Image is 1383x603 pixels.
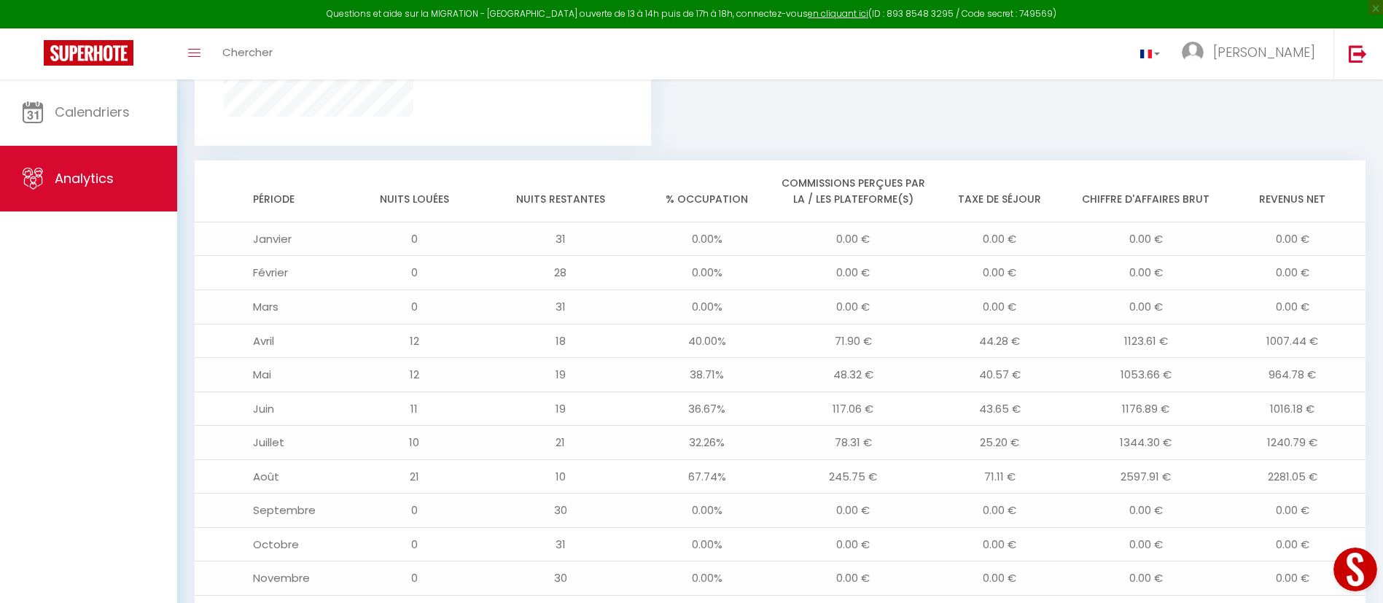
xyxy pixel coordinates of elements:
td: 0.00 € [927,494,1073,528]
td: 48.32 € [780,358,927,392]
td: 0.00 € [1219,222,1366,256]
td: 40.00% [634,324,780,358]
td: 0 [341,256,488,290]
td: 0.00 € [927,222,1073,256]
td: 964.78 € [1219,358,1366,392]
td: 0.00% [634,527,780,561]
td: 21 [488,426,634,460]
td: 0.00 € [1073,289,1220,324]
td: 31 [488,222,634,256]
td: 0 [341,494,488,528]
td: 0.00 € [780,561,927,596]
td: Avril [195,324,341,358]
td: Novembre [195,561,341,596]
td: 0.00 € [1073,527,1220,561]
td: 0.00% [634,561,780,596]
td: 43.65 € [927,392,1073,426]
span: Chercher [222,44,273,60]
td: 1176.89 € [1073,392,1220,426]
td: 1240.79 € [1219,426,1366,460]
span: Analytics [55,169,114,187]
td: 71.11 € [927,459,1073,494]
a: ... [PERSON_NAME] [1171,28,1333,79]
td: 0 [341,527,488,561]
td: 0.00 € [927,256,1073,290]
td: 10 [488,459,634,494]
td: 0 [341,222,488,256]
td: 19 [488,392,634,426]
td: 117.06 € [780,392,927,426]
td: 78.31 € [780,426,927,460]
td: 0.00 € [1073,222,1220,256]
th: Nuits restantes [488,160,634,222]
td: 0.00% [634,289,780,324]
td: 0.00 € [927,561,1073,596]
span: Calendriers [55,103,130,121]
td: 21 [341,459,488,494]
th: Taxe de séjour [927,160,1073,222]
img: logout [1349,44,1367,63]
td: 0.00 € [1219,256,1366,290]
td: Juin [195,392,341,426]
td: Mai [195,358,341,392]
a: Chercher [211,28,284,79]
td: 25.20 € [927,426,1073,460]
img: ... [1182,42,1204,63]
td: 67.74% [634,459,780,494]
td: 0.00 € [780,494,927,528]
img: Super Booking [44,40,133,66]
td: Février [195,256,341,290]
td: 1016.18 € [1219,392,1366,426]
td: 0.00 € [1219,527,1366,561]
td: 31 [488,527,634,561]
td: 1123.61 € [1073,324,1220,358]
td: 0.00% [634,256,780,290]
td: 0.00 € [780,289,927,324]
td: 32.26% [634,426,780,460]
td: 31 [488,289,634,324]
th: % Occupation [634,160,780,222]
td: 2281.05 € [1219,459,1366,494]
td: 1344.30 € [1073,426,1220,460]
td: 12 [341,324,488,358]
td: Septembre [195,494,341,528]
th: Période [195,160,341,222]
td: Janvier [195,222,341,256]
td: 40.57 € [927,358,1073,392]
td: 0 [341,289,488,324]
td: 28 [488,256,634,290]
td: 12 [341,358,488,392]
td: Août [195,459,341,494]
td: 0.00 € [1073,256,1220,290]
td: Mars [195,289,341,324]
th: Chiffre d'affaires brut [1073,160,1220,222]
th: Revenus net [1219,160,1366,222]
td: 245.75 € [780,459,927,494]
td: 11 [341,392,488,426]
td: 0.00 € [780,222,927,256]
td: 44.28 € [927,324,1073,358]
td: 38.71% [634,358,780,392]
td: 1053.66 € [1073,358,1220,392]
td: Octobre [195,527,341,561]
td: 10 [341,426,488,460]
td: 30 [488,494,634,528]
td: 0.00 € [927,289,1073,324]
td: 0.00 € [1219,289,1366,324]
td: 19 [488,358,634,392]
td: Juillet [195,426,341,460]
td: 0.00 € [1073,494,1220,528]
td: 71.90 € [780,324,927,358]
a: en cliquant ici [808,7,868,20]
td: 2597.91 € [1073,459,1220,494]
td: 0.00 € [1219,494,1366,528]
td: 0.00 € [780,527,927,561]
th: Nuits louées [341,160,488,222]
iframe: LiveChat chat widget [1322,542,1383,603]
td: 30 [488,561,634,596]
td: 0.00% [634,222,780,256]
td: 36.67% [634,392,780,426]
td: 0 [341,561,488,596]
th: Commissions perçues par la / les plateforme(s) [780,160,927,222]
